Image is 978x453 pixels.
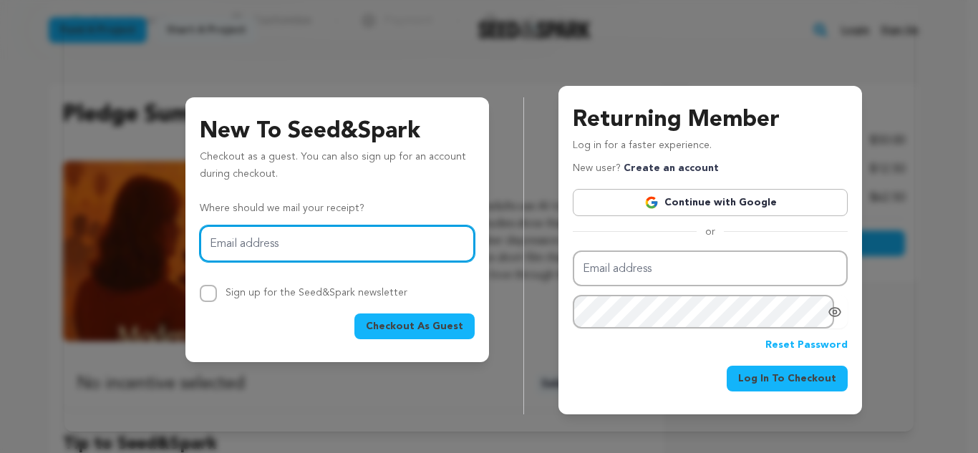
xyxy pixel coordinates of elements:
p: Checkout as a guest. You can also sign up for an account during checkout. [200,149,475,189]
input: Email address [200,225,475,262]
p: Where should we mail your receipt? [200,200,475,218]
input: Email address [573,250,848,287]
a: Create an account [624,163,719,173]
a: Show password as plain text. Warning: this will display your password on the screen. [828,305,842,319]
a: Continue with Google [573,189,848,216]
img: Google logo [644,195,659,210]
h3: Returning Member [573,103,848,137]
label: Sign up for the Seed&Spark newsletter [226,288,407,298]
p: Log in for a faster experience. [573,137,848,160]
span: Log In To Checkout [738,371,836,386]
button: Log In To Checkout [727,366,848,391]
button: Checkout As Guest [354,313,475,339]
span: or [697,225,724,239]
span: Checkout As Guest [366,319,463,333]
a: Reset Password [765,337,848,354]
p: New user? [573,160,719,177]
h3: New To Seed&Spark [200,115,475,149]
